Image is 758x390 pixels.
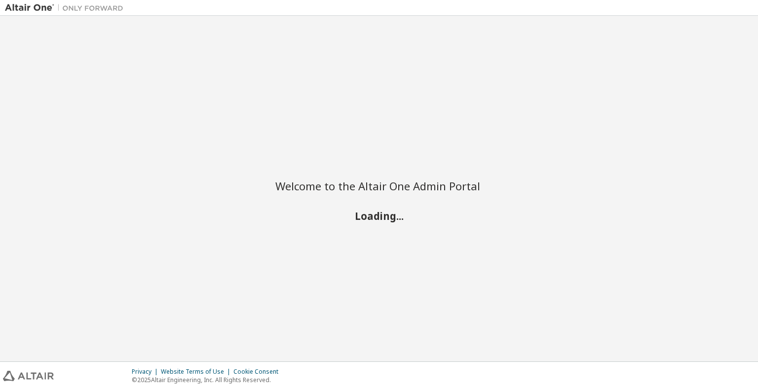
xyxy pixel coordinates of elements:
[132,368,161,376] div: Privacy
[3,371,54,381] img: altair_logo.svg
[275,179,483,193] h2: Welcome to the Altair One Admin Portal
[233,368,284,376] div: Cookie Consent
[275,209,483,222] h2: Loading...
[5,3,128,13] img: Altair One
[132,376,284,384] p: © 2025 Altair Engineering, Inc. All Rights Reserved.
[161,368,233,376] div: Website Terms of Use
